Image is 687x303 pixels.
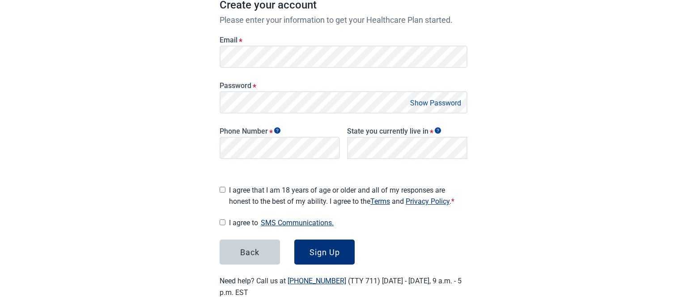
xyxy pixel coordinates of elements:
[258,217,336,229] button: Show SMS communications details
[220,240,280,265] button: Back
[240,248,259,257] div: Back
[229,185,467,207] span: I agree that I am 18 years of age or older and all of my responses are honest to the best of my a...
[274,127,280,134] span: Show tooltip
[347,127,467,135] label: State you currently live in
[435,127,441,134] span: Show tooltip
[220,81,467,90] label: Password
[220,14,467,26] p: Please enter your information to get your Healthcare Plan started.
[220,127,340,135] label: Phone Number
[310,248,340,257] div: Sign Up
[370,197,390,206] a: Read our Terms of Service
[406,197,450,206] a: Read our Privacy Policy
[288,277,346,285] a: [PHONE_NUMBER]
[220,36,467,44] label: Email
[220,277,462,296] label: Need help? Call us at (TTY 711) [DATE] - [DATE], 9 a.m. - 5 p.m. EST
[229,217,467,229] span: I agree to
[407,97,464,109] button: Show Password
[294,240,355,265] button: Sign Up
